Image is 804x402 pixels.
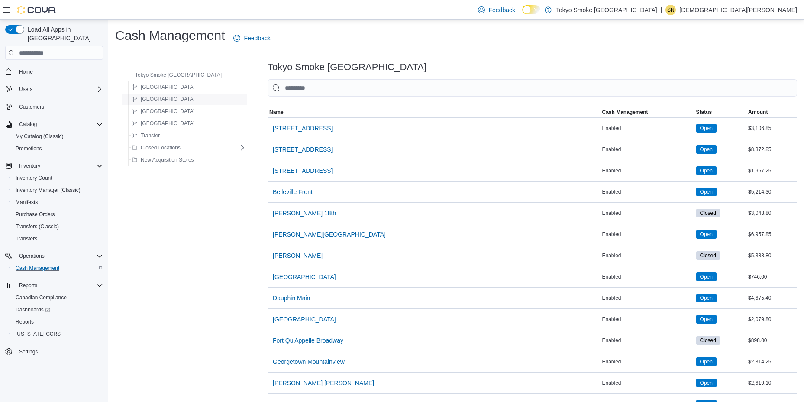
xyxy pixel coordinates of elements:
[601,144,694,155] div: Enabled
[269,204,339,222] button: [PERSON_NAME] 18th
[269,353,348,370] button: Georgetown Mountainview
[269,247,326,264] button: [PERSON_NAME]
[19,104,44,110] span: Customers
[16,145,42,152] span: Promotions
[141,108,195,115] span: [GEOGRAPHIC_DATA]
[12,305,103,315] span: Dashboards
[12,233,103,244] span: Transfers
[700,252,716,259] span: Closed
[273,251,323,260] span: [PERSON_NAME]
[273,357,345,366] span: Georgetown Mountainview
[9,328,107,340] button: [US_STATE] CCRS
[12,317,37,327] a: Reports
[244,34,270,42] span: Feedback
[16,84,36,94] button: Users
[12,197,41,207] a: Manifests
[696,109,712,116] span: Status
[273,294,310,302] span: Dauphin Main
[679,5,797,15] p: [DEMOGRAPHIC_DATA][PERSON_NAME]
[700,209,716,217] span: Closed
[700,337,716,344] span: Closed
[269,162,336,179] button: [STREET_ADDRESS]
[12,143,45,154] a: Promotions
[269,374,378,392] button: [PERSON_NAME] [PERSON_NAME]
[273,188,313,196] span: Belleville Front
[475,1,518,19] a: Feedback
[12,185,84,195] a: Inventory Manager (Classic)
[268,79,797,97] input: This is a search bar. As you type, the results lower in the page will automatically filter.
[12,263,103,273] span: Cash Management
[19,253,45,259] span: Operations
[16,187,81,194] span: Inventory Manager (Classic)
[16,211,55,218] span: Purchase Orders
[16,175,52,182] span: Inventory Count
[2,279,107,292] button: Reports
[12,209,58,220] a: Purchase Orders
[24,25,103,42] span: Load All Apps in [GEOGRAPHIC_DATA]
[16,318,34,325] span: Reports
[601,123,694,133] div: Enabled
[746,208,797,218] div: $3,043.80
[9,172,107,184] button: Inventory Count
[16,66,103,77] span: Home
[115,27,225,44] h1: Cash Management
[556,5,657,15] p: Tokyo Smoke [GEOGRAPHIC_DATA]
[12,209,103,220] span: Purchase Orders
[601,335,694,346] div: Enabled
[522,5,540,14] input: Dark Mode
[9,208,107,220] button: Purchase Orders
[9,262,107,274] button: Cash Management
[16,346,103,357] span: Settings
[746,144,797,155] div: $8,372.85
[16,331,61,337] span: [US_STATE] CCRS
[273,166,333,175] span: [STREET_ADDRESS]
[601,357,694,367] div: Enabled
[700,146,713,153] span: Open
[9,220,107,233] button: Transfers (Classic)
[19,121,37,128] span: Catalog
[2,345,107,358] button: Settings
[273,272,336,281] span: [GEOGRAPHIC_DATA]
[16,67,36,77] a: Home
[601,378,694,388] div: Enabled
[2,100,107,113] button: Customers
[748,109,768,116] span: Amount
[746,378,797,388] div: $2,619.10
[696,124,717,133] span: Open
[16,294,67,301] span: Canadian Compliance
[16,280,103,291] span: Reports
[16,251,48,261] button: Operations
[141,120,195,127] span: [GEOGRAPHIC_DATA]
[9,184,107,196] button: Inventory Manager (Classic)
[135,71,222,78] span: Tokyo Smoke [GEOGRAPHIC_DATA]
[696,209,720,217] span: Closed
[269,289,313,307] button: Dauphin Main
[16,235,37,242] span: Transfers
[746,187,797,197] div: $5,214.30
[696,188,717,196] span: Open
[269,268,339,285] button: [GEOGRAPHIC_DATA]
[16,265,59,272] span: Cash Management
[746,293,797,303] div: $4,675.40
[696,379,717,387] span: Open
[141,96,195,103] span: [GEOGRAPHIC_DATA]
[700,273,713,281] span: Open
[16,119,40,130] button: Catalog
[601,293,694,303] div: Enabled
[522,14,523,15] span: Dark Mode
[601,165,694,176] div: Enabled
[700,379,713,387] span: Open
[601,314,694,324] div: Enabled
[129,82,198,92] button: [GEOGRAPHIC_DATA]
[9,292,107,304] button: Canadian Compliance
[269,120,336,137] button: [STREET_ADDRESS]
[694,107,747,117] button: Status
[746,272,797,282] div: $746.00
[9,233,107,245] button: Transfers
[2,160,107,172] button: Inventory
[601,107,694,117] button: Cash Management
[273,124,333,133] span: [STREET_ADDRESS]
[700,167,713,175] span: Open
[696,230,717,239] span: Open
[273,315,336,324] span: [GEOGRAPHIC_DATA]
